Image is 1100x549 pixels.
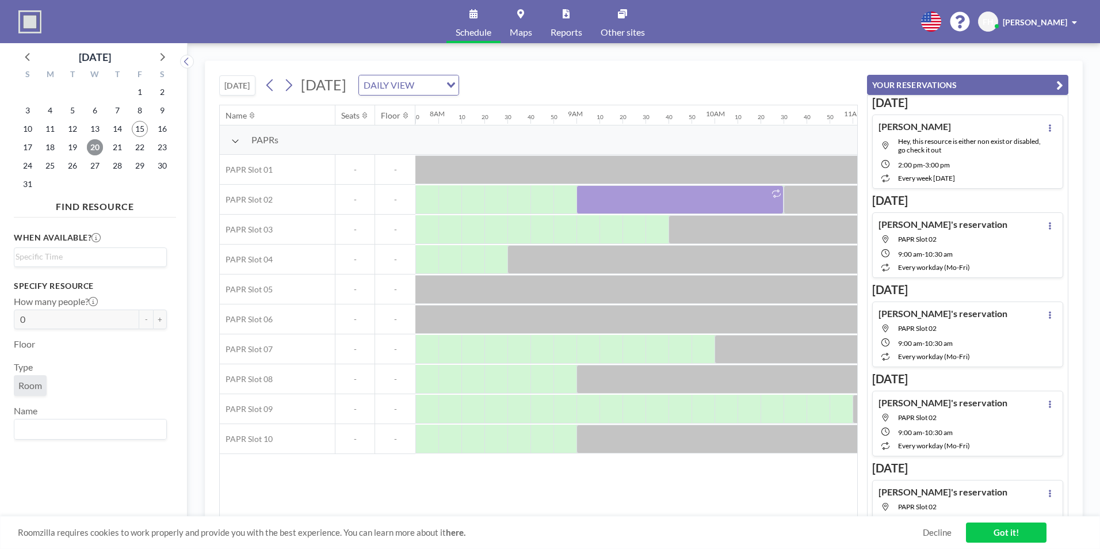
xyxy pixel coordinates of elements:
[220,404,273,414] span: PAPR Slot 09
[341,110,360,121] div: Seats
[335,254,375,265] span: -
[87,158,103,174] span: Wednesday, August 27, 2025
[412,113,419,121] div: 50
[109,139,125,155] span: Thursday, August 21, 2025
[153,310,167,329] button: +
[867,75,1068,95] button: YOUR RESERVATIONS
[375,224,415,235] span: -
[898,161,923,169] span: 2:00 PM
[898,324,937,333] span: PAPR Slot 02
[827,113,834,121] div: 50
[375,284,415,295] span: -
[39,68,62,83] div: M
[42,139,58,155] span: Monday, August 18, 2025
[64,158,81,174] span: Tuesday, August 26, 2025
[925,250,953,258] span: 10:30 AM
[18,380,42,391] span: Room
[154,158,170,174] span: Saturday, August 30, 2025
[528,113,534,121] div: 40
[804,113,811,121] div: 40
[335,374,375,384] span: -
[220,165,273,175] span: PAPR Slot 01
[220,195,273,205] span: PAPR Slot 02
[87,121,103,137] span: Wednesday, August 13, 2025
[925,428,953,437] span: 10:30 AM
[20,139,36,155] span: Sunday, August 17, 2025
[14,405,37,417] label: Name
[898,339,922,348] span: 9:00 AM
[923,161,925,169] span: -
[510,28,532,37] span: Maps
[375,374,415,384] span: -
[375,195,415,205] span: -
[64,102,81,119] span: Tuesday, August 5, 2025
[872,283,1063,297] h3: [DATE]
[879,397,1007,409] h4: [PERSON_NAME]'s reservation
[20,102,36,119] span: Sunday, August 3, 2025
[14,361,33,373] label: Type
[459,113,465,121] div: 10
[375,344,415,354] span: -
[20,176,36,192] span: Sunday, August 31, 2025
[375,314,415,325] span: -
[898,441,970,450] span: every workday (Mo-Fri)
[375,254,415,265] span: -
[220,314,273,325] span: PAPR Slot 06
[966,523,1046,543] a: Got it!
[16,422,160,437] input: Search for option
[335,434,375,444] span: -
[18,527,923,538] span: Roomzilla requires cookies to work properly and provide you with the best experience. You can lea...
[220,434,273,444] span: PAPR Slot 10
[456,28,491,37] span: Schedule
[220,284,273,295] span: PAPR Slot 05
[922,250,925,258] span: -
[620,113,627,121] div: 20
[64,139,81,155] span: Tuesday, August 19, 2025
[689,113,696,121] div: 50
[14,296,98,307] label: How many people?
[20,158,36,174] span: Sunday, August 24, 2025
[922,428,925,437] span: -
[925,161,950,169] span: 3:00 PM
[132,158,148,174] span: Friday, August 29, 2025
[335,284,375,295] span: -
[446,527,465,537] a: here.
[923,527,952,538] a: Decline
[132,121,148,137] span: Friday, August 15, 2025
[879,219,1007,230] h4: [PERSON_NAME]'s reservation
[14,420,166,439] div: Search for option
[879,121,951,132] h4: [PERSON_NAME]
[14,338,35,350] label: Floor
[42,102,58,119] span: Monday, August 4, 2025
[335,165,375,175] span: -
[14,196,176,212] h4: FIND RESOURCE
[551,113,557,121] div: 50
[844,109,863,118] div: 11AM
[251,134,278,146] span: PAPRs
[568,109,583,118] div: 9AM
[219,75,255,96] button: [DATE]
[1003,17,1067,27] span: [PERSON_NAME]
[898,137,1041,154] span: Hey, this resource is either non exist or disabled, go check it out
[132,84,148,100] span: Friday, August 1, 2025
[151,68,173,83] div: S
[898,250,922,258] span: 9:00 AM
[154,84,170,100] span: Saturday, August 2, 2025
[879,308,1007,319] h4: [PERSON_NAME]'s reservation
[335,404,375,414] span: -
[132,139,148,155] span: Friday, August 22, 2025
[335,224,375,235] span: -
[758,113,765,121] div: 20
[735,113,742,121] div: 10
[375,434,415,444] span: -
[375,404,415,414] span: -
[643,113,650,121] div: 30
[601,28,645,37] span: Other sites
[220,344,273,354] span: PAPR Slot 07
[335,195,375,205] span: -
[301,76,346,93] span: [DATE]
[898,428,922,437] span: 9:00 AM
[359,75,459,95] div: Search for option
[872,193,1063,208] h3: [DATE]
[898,235,937,243] span: PAPR Slot 02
